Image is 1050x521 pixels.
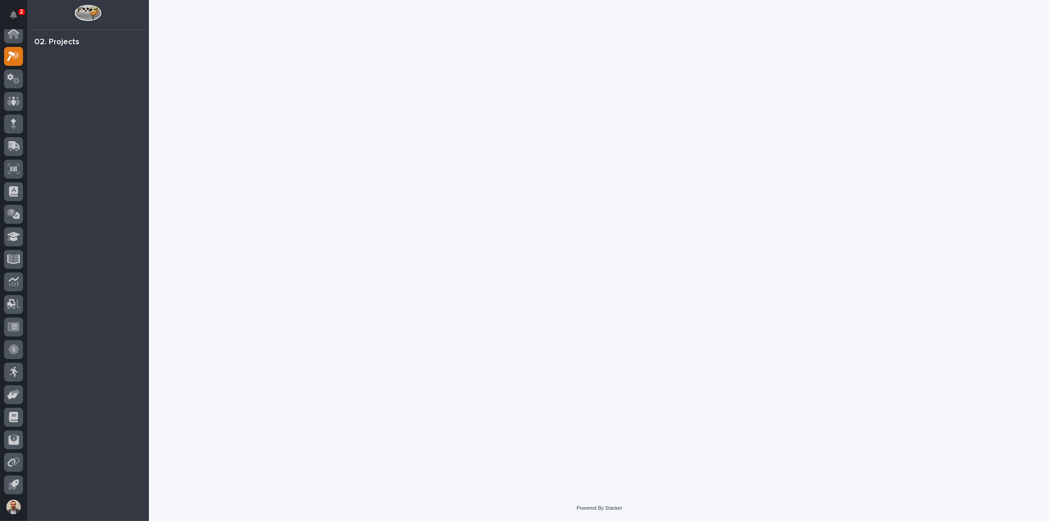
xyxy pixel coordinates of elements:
[11,11,23,25] div: Notifications2
[34,37,79,47] div: 02. Projects
[4,498,23,516] button: users-avatar
[74,5,101,21] img: Workspace Logo
[20,9,23,15] p: 2
[577,505,622,511] a: Powered By Stacker
[4,5,23,24] button: Notifications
